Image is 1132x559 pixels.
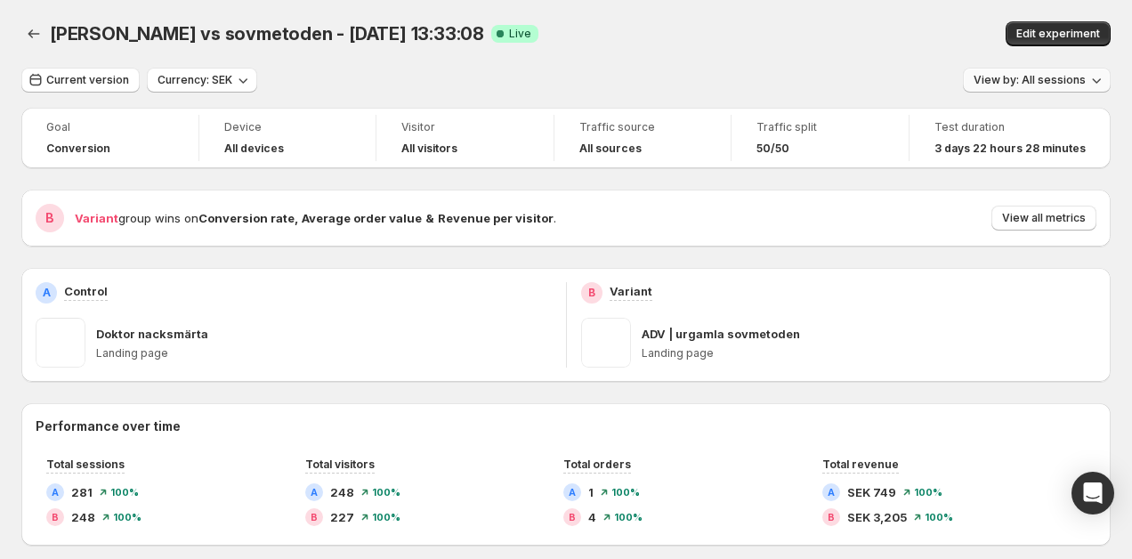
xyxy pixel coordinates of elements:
span: Edit experiment [1016,27,1100,41]
a: Test duration3 days 22 hours 28 minutes [934,118,1086,158]
button: View by: All sessions [963,68,1111,93]
a: Traffic sourceAll sources [579,118,707,158]
h4: All visitors [401,142,457,156]
span: Traffic split [756,120,884,134]
span: View by: All sessions [974,73,1086,87]
span: Visitor [401,120,529,134]
span: Goal [46,120,174,134]
span: 281 [71,483,93,501]
span: 100% [914,487,942,498]
span: 50/50 [756,142,789,156]
span: Total orders [563,458,631,471]
p: Landing page [642,346,1097,361]
p: Doktor nacksmärta [96,325,208,343]
button: Edit experiment [1006,21,1111,46]
h2: B [52,512,59,523]
p: Landing page [96,346,552,361]
span: Total revenue [822,458,899,471]
h2: B [45,209,54,227]
span: 4 [588,508,596,526]
div: Open Intercom Messenger [1071,472,1114,514]
a: Traffic split50/50 [756,118,884,158]
span: Total sessions [46,458,125,471]
strong: , [295,211,298,225]
span: 100% [110,487,139,498]
span: 227 [330,508,354,526]
strong: Conversion rate [198,211,295,225]
span: 100% [925,512,953,523]
span: 248 [330,483,354,501]
a: VisitorAll visitors [401,118,529,158]
a: GoalConversion [46,118,174,158]
button: Current version [21,68,140,93]
h2: Performance over time [36,417,1096,435]
h4: All sources [579,142,642,156]
h2: B [569,512,576,523]
h2: A [52,487,59,498]
h2: B [588,286,595,300]
p: Variant [610,282,652,300]
span: Variant [75,211,118,225]
span: 100% [614,512,643,523]
img: Doktor nacksmärta [36,318,85,368]
img: ADV | urgamla sovmetoden [581,318,631,368]
span: View all metrics [1002,211,1086,225]
span: Test duration [934,120,1086,134]
span: 1 [588,483,594,501]
span: Total visitors [305,458,375,471]
span: Current version [46,73,129,87]
span: 100% [611,487,640,498]
button: Currency: SEK [147,68,257,93]
span: 248 [71,508,95,526]
p: ADV | urgamla sovmetoden [642,325,800,343]
span: Currency: SEK [158,73,232,87]
h2: A [569,487,576,498]
span: Device [224,120,352,134]
h2: A [43,286,51,300]
h4: All devices [224,142,284,156]
h2: A [828,487,835,498]
strong: & [425,211,434,225]
a: DeviceAll devices [224,118,352,158]
h2: B [828,512,835,523]
span: 100% [372,512,400,523]
span: Conversion [46,142,110,156]
strong: Revenue per visitor [438,211,554,225]
span: [PERSON_NAME] vs sovmetoden - [DATE] 13:33:08 [50,23,484,45]
span: Traffic source [579,120,707,134]
span: 3 days 22 hours 28 minutes [934,142,1086,156]
button: Back [21,21,46,46]
span: 100% [372,487,400,498]
span: Live [509,27,531,41]
strong: Average order value [302,211,422,225]
span: 100% [113,512,141,523]
p: Control [64,282,108,300]
h2: B [311,512,318,523]
h2: A [311,487,318,498]
span: SEK 3,205 [847,508,907,526]
span: group wins on . [75,211,556,225]
span: SEK 749 [847,483,896,501]
button: View all metrics [991,206,1096,231]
